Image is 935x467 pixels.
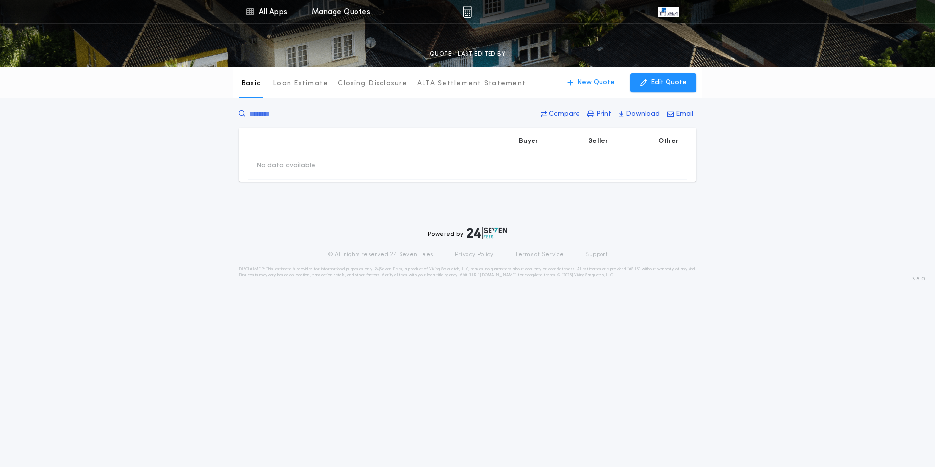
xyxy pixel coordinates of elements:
p: Buyer [519,137,538,146]
p: Email [676,109,693,119]
p: New Quote [577,78,615,88]
button: Print [584,105,614,123]
p: Basic [241,79,261,89]
p: © All rights reserved. 24|Seven Fees [328,251,433,258]
img: vs-icon [658,7,679,17]
p: Edit Quote [651,78,687,88]
p: Download [626,109,660,119]
p: Loan Estimate [273,79,328,89]
p: ALTA Settlement Statement [417,79,526,89]
a: [URL][DOMAIN_NAME] [468,273,517,277]
button: Compare [538,105,583,123]
p: Print [596,109,611,119]
a: Terms of Service [515,251,564,258]
a: Support [585,251,607,258]
img: img [463,6,472,18]
p: QUOTE - LAST EDITED BY [430,49,505,59]
td: No data available [248,153,323,179]
img: logo [467,227,507,239]
button: Email [664,105,696,123]
button: Download [616,105,663,123]
p: Other [658,137,679,146]
p: Compare [549,109,580,119]
p: DISCLAIMER: This estimate is provided for informational purposes only. 24|Seven Fees, a product o... [239,266,696,278]
div: Powered by [428,227,507,239]
span: 3.8.0 [912,275,925,283]
p: Closing Disclosure [338,79,407,89]
button: Edit Quote [630,73,696,92]
p: Seller [588,137,609,146]
a: Privacy Policy [455,251,494,258]
button: New Quote [557,73,624,92]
